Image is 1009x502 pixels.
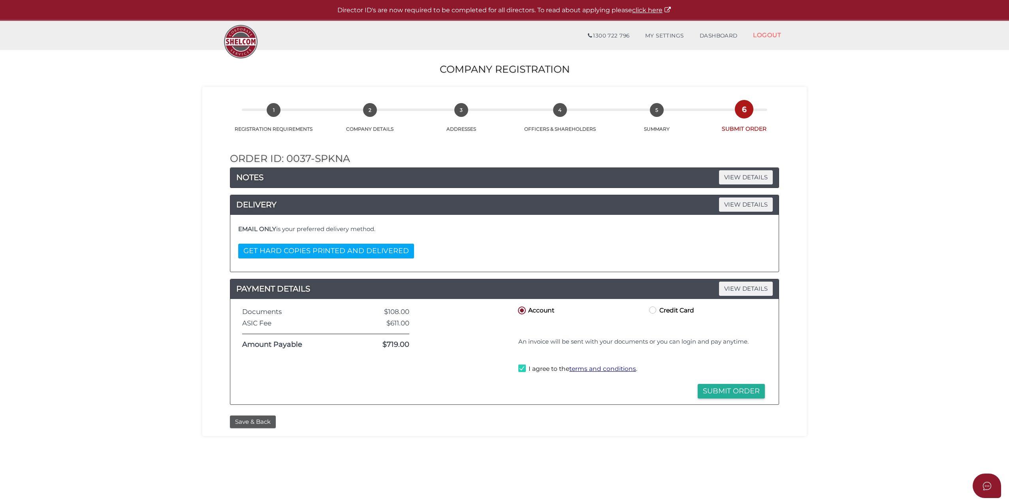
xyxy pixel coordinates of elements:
[508,112,612,132] a: 4OFFICERS & SHAREHOLDERS
[692,28,745,44] a: DASHBOARD
[230,416,276,429] button: Save & Back
[516,305,554,315] label: Account
[230,171,779,184] a: NOTESVIEW DETAILS
[637,28,692,44] a: MY SETTINGS
[238,225,276,233] b: EMAIL ONLY
[612,112,702,132] a: 5SUMMARY
[632,6,672,14] a: click here
[518,365,637,374] label: I agree to the .
[553,103,567,117] span: 4
[414,112,508,132] a: 3ADDRESSES
[236,308,352,316] div: Documents
[230,282,779,295] a: PAYMENT DETAILSVIEW DETAILS
[352,341,415,349] div: $719.00
[236,341,352,349] div: Amount Payable
[719,282,773,295] span: VIEW DETAILS
[698,384,765,399] button: Submit Order
[701,111,787,133] a: 6SUBMIT ORDER
[230,198,779,211] h4: DELIVERY
[454,103,468,117] span: 3
[518,338,765,345] h4: An invoice will be sent with your documents or you can login and pay anytime.
[222,112,326,132] a: 1REGISTRATION REQUIREMENTS
[719,197,773,211] span: VIEW DETAILS
[352,308,415,316] div: $108.00
[737,102,751,116] span: 6
[745,27,789,43] a: LOGOUT
[20,6,989,15] p: Director ID's are now required to be completed for all directors. To read about applying please
[230,198,779,211] a: DELIVERYVIEW DETAILS
[648,305,694,315] label: Credit Card
[650,103,664,117] span: 5
[580,28,637,44] a: 1300 722 796
[267,103,280,117] span: 1
[973,474,1001,498] button: Open asap
[326,112,415,132] a: 2COMPANY DETAILS
[238,244,414,258] button: GET HARD COPIES PRINTED AND DELIVERED
[220,21,262,62] img: Logo
[230,171,779,184] h4: NOTES
[352,320,415,327] div: $611.00
[236,320,352,327] div: ASIC Fee
[363,103,377,117] span: 2
[230,282,779,295] h4: PAYMENT DETAILS
[238,226,771,233] h4: is your preferred delivery method.
[569,365,636,372] a: terms and conditions
[230,153,779,164] h2: Order ID: 0037-sPkna
[719,170,773,184] span: VIEW DETAILS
